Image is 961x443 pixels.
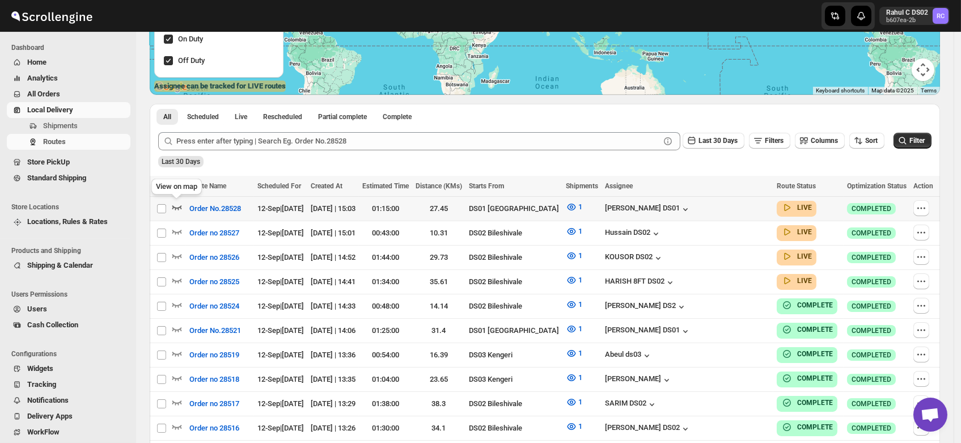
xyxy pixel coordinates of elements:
[578,373,582,382] span: 1
[189,276,239,288] span: Order no 28525
[7,424,130,440] button: WorkFlow
[683,133,744,149] button: Last 30 Days
[781,226,812,238] button: LIVE
[7,408,130,424] button: Delivery Apps
[416,374,462,385] div: 23.65
[183,224,246,242] button: Order no 28527
[559,222,589,241] button: 1
[852,326,891,335] span: COMPLETED
[559,393,589,411] button: 1
[469,423,559,434] div: DS02 Bileshivale
[605,277,676,288] button: HARISH 8FT DS02
[27,261,93,269] span: Shipping & Calendar
[7,54,130,70] button: Home
[765,137,784,145] span: Filters
[469,276,559,288] div: DS02 Bileshivale
[886,8,928,17] p: Rahul C DS02
[605,301,687,313] button: [PERSON_NAME] DS2
[27,364,53,373] span: Widgets
[605,423,691,434] button: [PERSON_NAME] DS02
[362,227,409,239] div: 00:43:00
[605,204,691,215] button: [PERSON_NAME] DS01
[311,301,355,312] div: [DATE] | 14:33
[362,252,409,263] div: 01:44:00
[578,398,582,406] span: 1
[852,399,891,408] span: COMPLETED
[559,369,589,387] button: 1
[797,350,833,358] b: COMPLETE
[311,276,355,288] div: [DATE] | 14:41
[362,423,409,434] div: 01:30:00
[183,395,246,413] button: Order no 28517
[797,301,833,309] b: COMPLETE
[559,198,589,216] button: 1
[416,227,462,239] div: 10.31
[27,428,60,436] span: WorkFlow
[781,421,833,433] button: COMPLETE
[189,227,239,239] span: Order no 28527
[909,137,925,145] span: Filter
[362,374,409,385] div: 01:04:00
[781,397,833,408] button: COMPLETE
[7,86,130,102] button: All Orders
[7,214,130,230] button: Locations, Rules & Rates
[7,118,130,134] button: Shipments
[797,423,833,431] b: COMPLETE
[795,133,845,149] button: Columns
[578,349,582,357] span: 1
[797,374,833,382] b: COMPLETE
[235,112,247,121] span: Live
[153,80,190,95] img: Google
[11,246,130,255] span: Products and Shipping
[879,7,950,25] button: User menu
[27,58,46,66] span: Home
[852,277,891,286] span: COMPLETED
[749,133,790,149] button: Filters
[781,202,812,213] button: LIVE
[777,182,816,190] span: Route Status
[183,370,246,389] button: Order no 28518
[469,398,559,410] div: DS02 Bileshivale
[183,419,246,437] button: Order no 28516
[566,182,598,190] span: Shipments
[852,375,891,384] span: COMPLETED
[605,350,653,361] div: Abeul ds03
[11,202,130,212] span: Store Locations
[797,228,812,236] b: LIVE
[416,325,462,336] div: 31.4
[11,349,130,358] span: Configurations
[311,252,355,263] div: [DATE] | 14:52
[362,182,409,190] span: Estimated Time
[311,182,342,190] span: Created At
[11,290,130,299] span: Users Permissions
[176,132,660,150] input: Press enter after typing | Search Eg. Order No.28528
[559,344,589,362] button: 1
[7,134,130,150] button: Routes
[605,228,662,239] button: Hussain DS02
[383,112,412,121] span: Complete
[578,251,582,260] span: 1
[578,324,582,333] span: 1
[311,374,355,385] div: [DATE] | 13:35
[189,349,239,361] span: Order no 28519
[311,203,355,214] div: [DATE] | 15:03
[852,302,891,311] span: COMPLETED
[797,399,833,407] b: COMPLETE
[416,398,462,410] div: 38.3
[263,112,302,121] span: Rescheduled
[469,374,559,385] div: DS03 Kengeri
[311,423,355,434] div: [DATE] | 13:26
[886,17,928,24] p: b607ea-2b
[43,121,78,130] span: Shipments
[605,374,672,386] button: [PERSON_NAME]
[189,182,226,190] span: Route Name
[921,87,937,94] a: Terms (opens in new tab)
[27,74,58,82] span: Analytics
[183,200,248,218] button: Order No.28528
[605,252,664,264] div: KOUSOR DS02
[933,8,949,24] span: Rahul C DS02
